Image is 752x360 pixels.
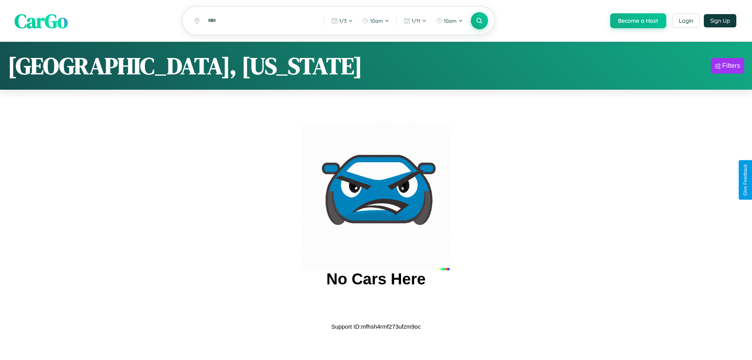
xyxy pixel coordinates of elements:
button: 1/3 [327,14,357,27]
button: Sign Up [704,14,736,27]
span: 10am [370,18,383,24]
div: Give Feedback [743,164,748,196]
span: CarGo [14,7,68,34]
button: Login [672,14,700,28]
button: 1/11 [400,14,430,27]
h1: [GEOGRAPHIC_DATA], [US_STATE] [8,50,362,82]
h2: No Cars Here [326,270,425,288]
div: Filters [722,62,740,70]
button: Become a Host [610,13,666,28]
span: 1 / 3 [339,18,347,24]
button: Filters [711,58,744,74]
button: 10am [432,14,467,27]
span: 1 / 11 [412,18,420,24]
button: 10am [358,14,393,27]
img: car [302,123,450,270]
p: Support ID: mfhsh4rmf273ufzm9oc [331,321,421,332]
span: 10am [444,18,457,24]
